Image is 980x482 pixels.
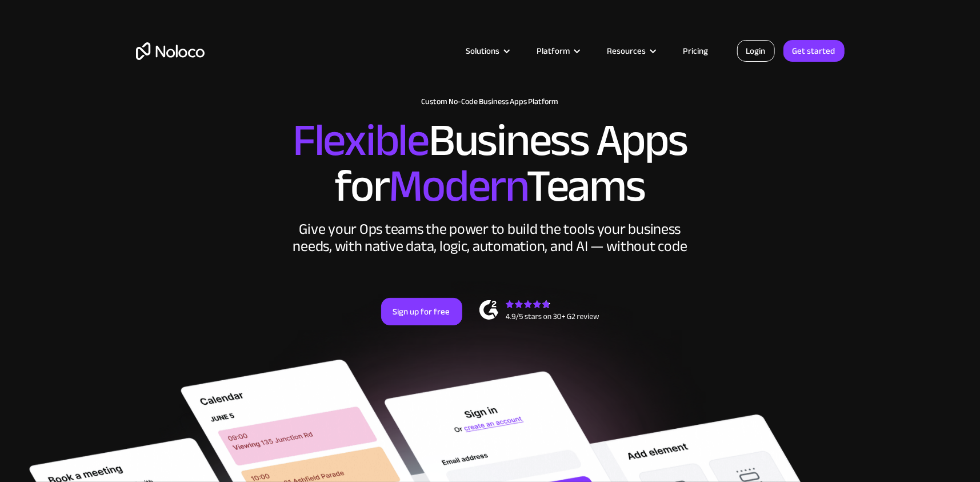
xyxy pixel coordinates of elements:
div: Solutions [452,43,523,58]
a: Pricing [669,43,723,58]
a: home [136,42,205,60]
div: Platform [537,43,570,58]
div: Give your Ops teams the power to build the tools your business needs, with native data, logic, au... [290,221,690,255]
span: Flexible [293,98,429,183]
h2: Business Apps for Teams [136,118,845,209]
div: Solutions [466,43,500,58]
span: Modern [389,144,526,229]
div: Resources [593,43,669,58]
a: Get started [783,40,845,62]
div: Resources [607,43,646,58]
div: Platform [523,43,593,58]
a: Login [737,40,775,62]
a: Sign up for free [381,298,462,325]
